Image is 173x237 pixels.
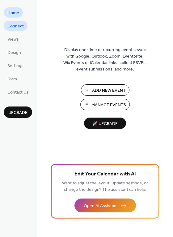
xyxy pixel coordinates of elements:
span: Connect [7,23,24,30]
button: 🚀 Upgrade [84,118,126,129]
a: Contact Us [4,87,32,97]
button: Upgrade [4,106,32,118]
span: Form [7,76,17,82]
a: Connect [4,21,27,31]
span: Manage Events [91,102,126,108]
span: Open AI Assistant [84,203,118,209]
span: Edit Your Calendar with AI [74,170,136,179]
span: Want to adjust the layout, update settings, or change the design? The assistant can help. [62,179,148,194]
span: Home [7,10,19,16]
a: Design [4,47,25,57]
button: Add New Event [81,84,129,96]
span: Design [7,50,21,56]
span: 🚀 Upgrade [88,120,122,128]
button: Open AI Assistant [74,199,136,212]
a: Settings [4,60,27,70]
span: Views [7,36,19,43]
a: Home [4,7,23,18]
span: Settings [7,63,23,69]
a: Views [4,34,23,44]
span: Display one-time or recurring events, sync with Google, Outlook, Zoom, Eventbrite, Wix Events or ... [63,47,147,73]
a: Form [4,74,21,84]
button: Manage Events [80,99,130,110]
span: Upgrade [8,110,27,116]
span: Contact Us [7,89,28,96]
span: Add New Event [92,87,126,94]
